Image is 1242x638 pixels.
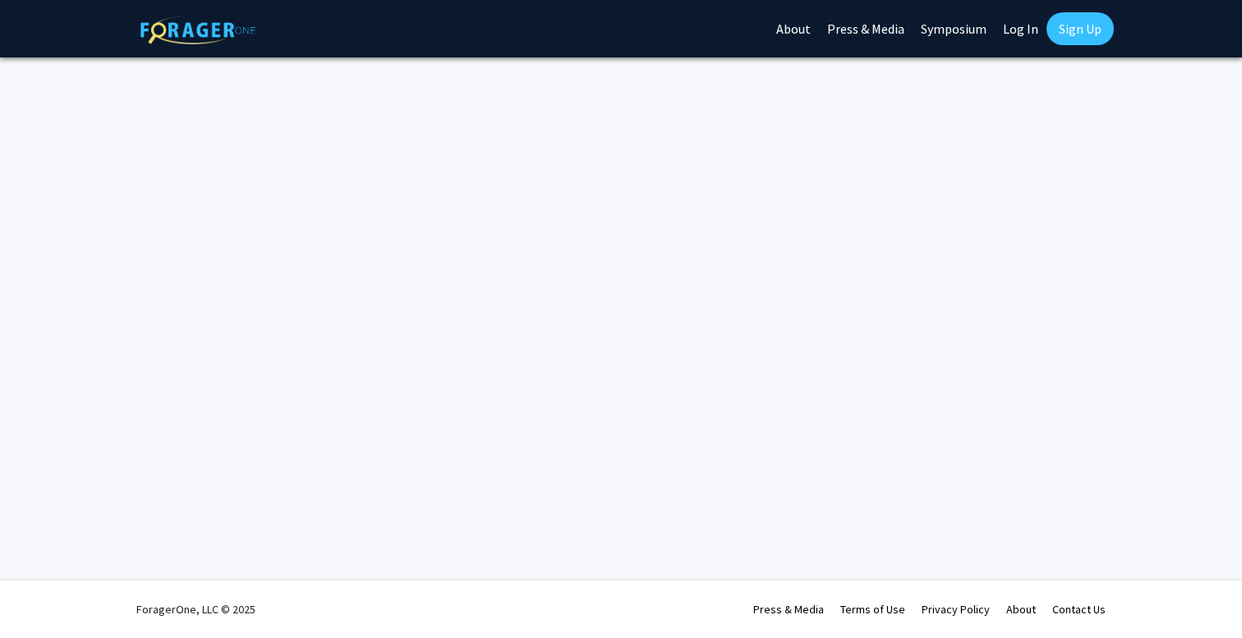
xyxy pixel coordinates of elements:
img: ForagerOne Logo [140,16,255,44]
a: Privacy Policy [922,602,990,617]
a: Sign Up [1046,12,1114,45]
a: Terms of Use [840,602,905,617]
a: About [1006,602,1036,617]
div: ForagerOne, LLC © 2025 [136,581,255,638]
a: Press & Media [753,602,824,617]
a: Contact Us [1052,602,1106,617]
